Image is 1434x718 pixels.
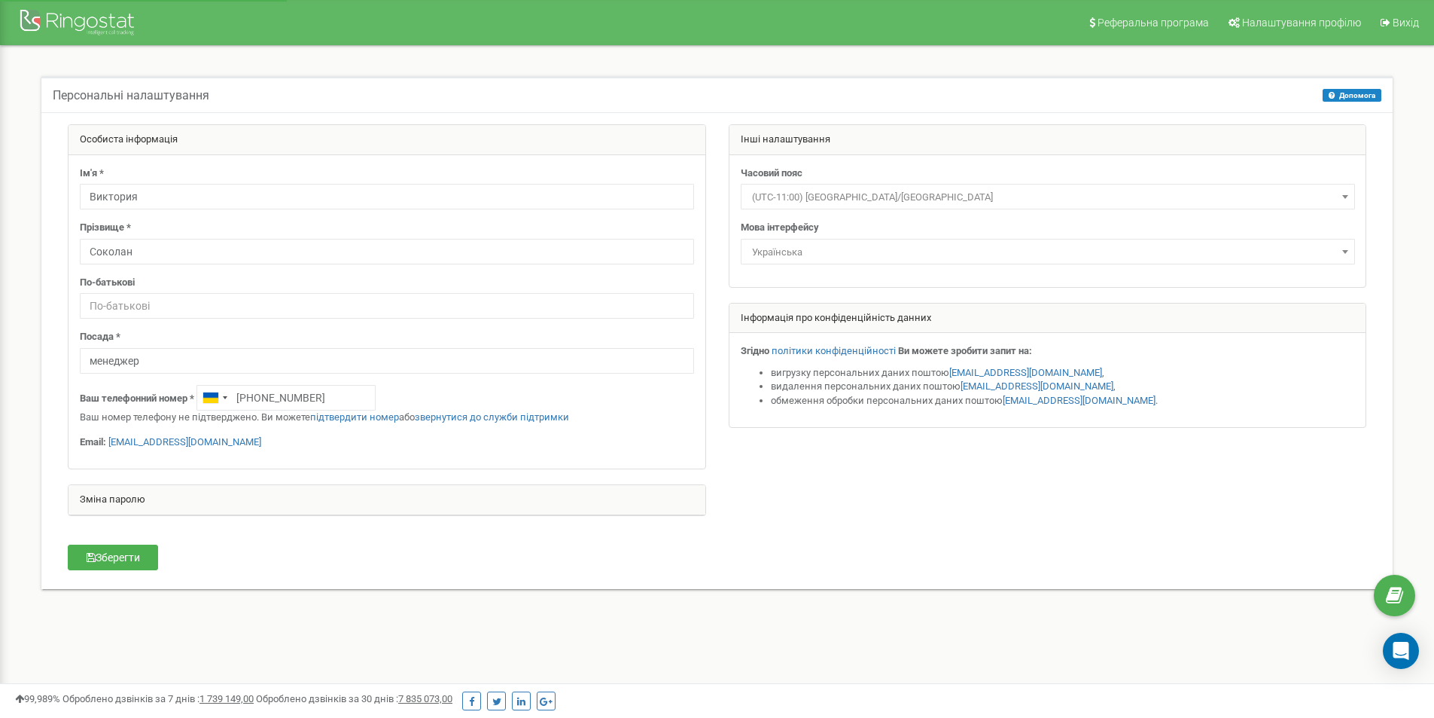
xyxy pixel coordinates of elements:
[197,386,232,410] div: Telephone country code
[1003,395,1155,406] a: [EMAIL_ADDRESS][DOMAIN_NAME]
[898,345,1032,356] strong: Ви можете зробити запит на:
[1323,89,1381,102] button: Допомога
[80,221,131,235] label: Прізвище *
[1383,633,1419,669] div: Open Intercom Messenger
[746,187,1350,208] span: (UTC-11:00) Pacific/Midway
[69,125,705,155] div: Особиста інформація
[196,385,376,411] input: +1-800-555-55-55
[741,167,802,181] label: Часовий пояс
[80,436,106,448] strong: Email:
[949,367,1102,378] a: [EMAIL_ADDRESS][DOMAIN_NAME]
[741,345,769,356] strong: Згідно
[961,380,1113,392] a: [EMAIL_ADDRESS][DOMAIN_NAME]
[729,125,1366,155] div: Інші налаштування
[80,167,104,181] label: Ім'я *
[741,184,1355,209] span: (UTC-11:00) Pacific/Midway
[398,693,452,704] u: 7 835 073,00
[256,693,452,704] span: Оброблено дзвінків за 30 днів :
[771,380,1355,394] li: видалення персональних даних поштою ,
[69,485,705,515] div: Зміна паролю
[53,89,209,102] h5: Персональні налаштування
[15,693,60,704] span: 99,989%
[80,239,694,264] input: Прізвище
[80,276,135,290] label: По-батькові
[80,330,120,344] label: Посада *
[741,221,819,235] label: Мова інтерфейсу
[771,394,1355,408] li: обмеження обробки персональних даних поштою .
[199,693,254,704] u: 1 739 149,00
[729,304,1366,334] div: Інформація про конфіденційність данних
[80,411,694,425] p: Ваш номер телефону не підтверджено. Ви можете або
[68,545,158,570] button: Зберегти
[80,184,694,209] input: Ім'я
[80,293,694,319] input: По-батькові
[746,242,1350,263] span: Українська
[80,348,694,374] input: Посада
[62,693,254,704] span: Оброблено дзвінків за 7 днів :
[108,436,261,448] a: [EMAIL_ADDRESS][DOMAIN_NAME]
[1242,17,1361,29] span: Налаштування профілю
[415,411,569,423] a: звернутися до служби підтримки
[772,345,896,356] a: політики конфіденційності
[80,392,194,406] label: Ваш телефонний номер *
[771,366,1355,380] li: вигрузку персональних даних поштою ,
[1393,17,1419,29] span: Вихід
[1098,17,1209,29] span: Реферальна програма
[310,411,399,423] a: підтвердити номер
[741,239,1355,264] span: Українська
